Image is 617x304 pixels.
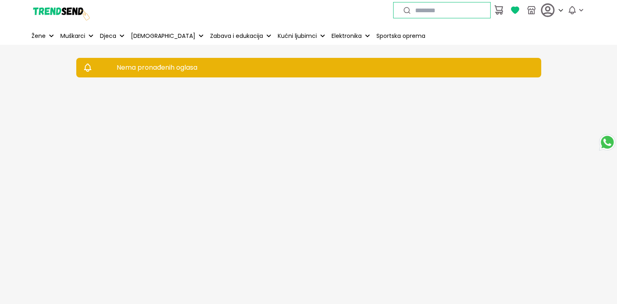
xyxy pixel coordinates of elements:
span: Nema pronađenih oglasa [117,63,197,72]
p: Zabava i edukacija [210,32,263,40]
p: Žene [31,32,46,40]
button: [DEMOGRAPHIC_DATA] [129,27,205,45]
p: [DEMOGRAPHIC_DATA] [131,32,195,40]
button: Elektronika [330,27,372,45]
button: Muškarci [59,27,95,45]
button: Kućni ljubimci [276,27,327,45]
button: Zabava i edukacija [208,27,273,45]
p: Elektronika [332,32,362,40]
p: Muškarci [60,32,85,40]
p: Djeca [100,32,116,40]
button: Djeca [98,27,126,45]
button: Žene [30,27,55,45]
p: Kućni ljubimci [278,32,317,40]
a: Sportska oprema [375,27,427,45]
